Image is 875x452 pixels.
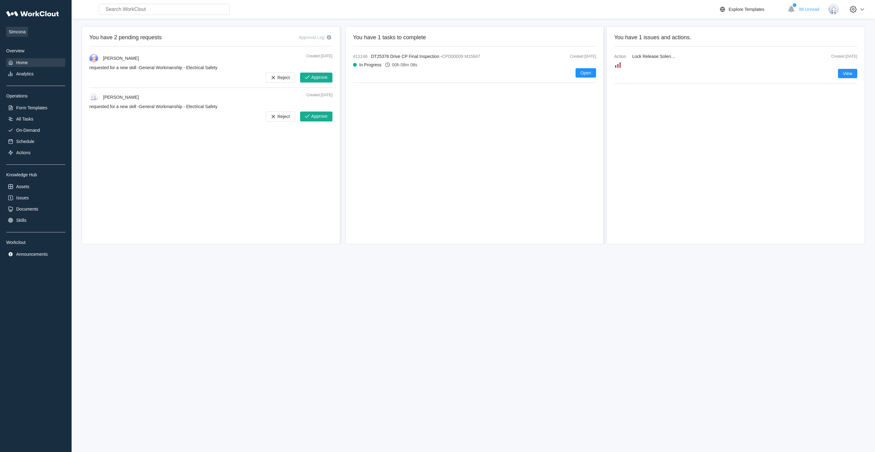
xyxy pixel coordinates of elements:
[6,205,65,213] a: Documents
[300,73,332,83] button: Approve
[729,7,764,12] div: Explore Templates
[6,240,65,245] div: Workclout
[16,252,48,257] div: Announcements
[359,62,382,67] div: In Progress
[6,58,65,67] a: Home
[16,195,29,200] div: Issues
[6,193,65,202] a: Issues
[353,34,596,41] h2: You have 1 tasks to complete
[277,114,290,119] span: Reject
[103,95,139,100] div: [PERSON_NAME]
[838,69,857,78] button: View
[16,184,29,189] div: Assets
[306,54,332,63] div: Created [DATE]
[16,60,28,65] div: Home
[6,126,65,135] a: On-Demand
[6,115,65,123] a: All Tasks
[306,93,332,102] div: Created [DATE]
[843,71,852,76] span: View
[311,114,327,119] span: Approve
[311,75,327,80] span: Approve
[371,54,442,59] span: DT25376 Drive CP Final Inspection -
[556,54,596,59] div: Created [DATE]
[632,54,712,59] span: Lock Release Solenoid Connection on #4
[16,150,31,155] div: Actions
[266,112,295,121] button: Reject
[16,105,47,110] div: Form Templates
[103,56,139,61] div: [PERSON_NAME]
[392,62,417,67] div: 00h 08m 08s
[6,182,65,191] a: Assets
[353,54,369,59] span: #11246
[442,54,463,59] mark: CPD00009
[464,54,480,59] mark: M15947
[99,4,230,15] input: Search WorkClout
[6,48,65,53] div: Overview
[576,68,596,78] button: Open
[6,93,65,98] div: Operations
[6,69,65,78] a: Analytics
[89,34,162,41] h2: You have 2 pending requests
[16,218,26,223] div: Skills
[614,34,857,41] h2: You have 1 issues and actions.
[799,7,819,12] span: 96 Unread
[719,6,784,13] a: Explore Templates
[16,139,34,144] div: Schedule
[6,103,65,112] a: Form Templates
[139,65,218,70] span: General Workmanship - Electrical Safety
[89,65,332,70] div: requested for a new skill -
[6,148,65,157] a: Actions
[614,54,630,59] span: Action
[266,73,295,83] button: Reject
[300,112,332,121] button: Approve
[89,93,98,102] img: clout-09.png
[89,104,332,109] div: requested for a new skill -
[6,216,65,225] a: Skills
[828,4,839,15] img: clout-05.png
[139,104,218,109] span: General Workmanship - Electrical Safety
[6,172,65,177] div: Knowledge Hub
[277,75,290,80] span: Reject
[6,250,65,259] a: Announcements
[16,71,34,76] div: Analytics
[16,207,38,212] div: Documents
[581,71,591,75] span: Open
[6,137,65,146] a: Schedule
[826,54,857,59] div: Created [DATE]
[16,117,33,121] div: All Tasks
[6,27,28,37] span: Simcona
[89,54,98,63] img: user-3.png
[299,35,324,40] div: Approval Log
[16,128,40,133] div: On-Demand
